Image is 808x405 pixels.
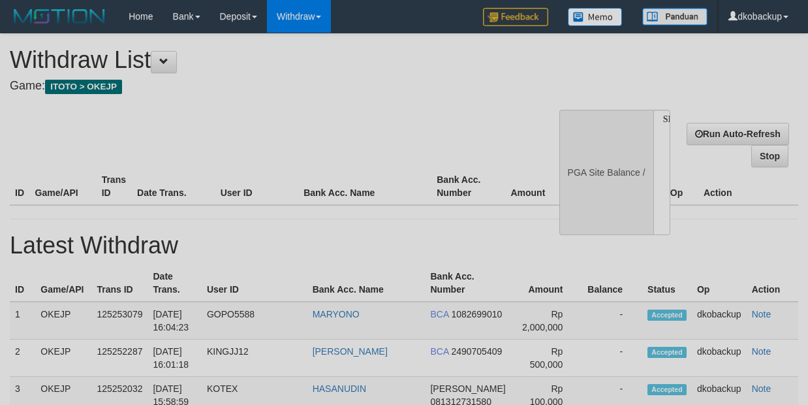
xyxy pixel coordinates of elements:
td: dkobackup [692,340,747,377]
td: 125253079 [91,302,148,340]
td: [DATE] 16:04:23 [148,302,201,340]
span: ITOTO > OKEJP [45,80,122,94]
h1: Latest Withdraw [10,233,798,259]
span: Accepted [647,347,687,358]
span: 1082699010 [451,309,502,319]
a: Run Auto-Refresh [687,123,789,145]
th: Date Trans. [132,168,215,205]
td: - [582,340,642,377]
td: Rp 2,000,000 [512,302,582,340]
th: Bank Acc. Name [298,168,431,205]
th: Amount [512,265,582,302]
span: Accepted [647,310,687,321]
a: Note [752,309,771,319]
a: Stop [751,145,788,167]
th: User ID [215,168,299,205]
td: 125252287 [91,340,148,377]
th: Bank Acc. Number [425,265,512,302]
th: Status [642,265,692,302]
td: [DATE] 16:01:18 [148,340,201,377]
img: Feedback.jpg [483,8,548,26]
h4: Game: [10,80,525,93]
th: Action [747,265,798,302]
th: ID [10,168,30,205]
span: [PERSON_NAME] [430,383,505,394]
th: Date Trans. [148,265,201,302]
th: Trans ID [97,168,132,205]
span: Accepted [647,384,687,395]
span: BCA [430,309,448,319]
td: KINGJJ12 [202,340,307,377]
td: OKEJP [35,340,91,377]
th: ID [10,265,35,302]
th: User ID [202,265,307,302]
th: Trans ID [91,265,148,302]
img: panduan.png [642,8,707,25]
td: OKEJP [35,302,91,340]
th: Bank Acc. Name [307,265,426,302]
th: Bank Acc. Number [431,168,498,205]
th: Balance [582,265,642,302]
td: 2 [10,340,35,377]
th: Op [665,168,698,205]
td: 1 [10,302,35,340]
a: MARYONO [313,309,360,319]
th: Game/API [30,168,97,205]
img: Button%20Memo.svg [568,8,623,26]
h1: Withdraw List [10,47,525,73]
a: HASANUDIN [313,383,366,394]
a: Note [752,346,771,357]
a: [PERSON_NAME] [313,346,388,357]
th: Op [692,265,747,302]
th: Action [698,168,798,205]
td: dkobackup [692,302,747,340]
div: PGA Site Balance / [559,110,653,235]
th: Amount [498,168,565,205]
td: GOPO5588 [202,302,307,340]
td: - [582,302,642,340]
a: Note [752,383,771,394]
img: MOTION_logo.png [10,7,109,26]
span: 2490705409 [451,346,502,357]
td: Rp 500,000 [512,340,582,377]
th: Game/API [35,265,91,302]
span: BCA [430,346,448,357]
